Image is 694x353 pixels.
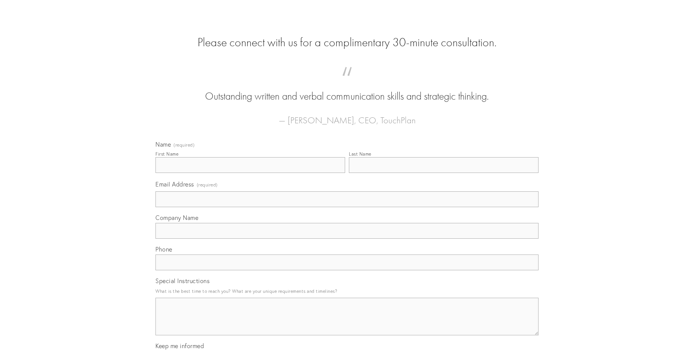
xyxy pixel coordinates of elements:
figcaption: — [PERSON_NAME], CEO, TouchPlan [167,104,527,128]
blockquote: Outstanding written and verbal communication skills and strategic thinking. [167,74,527,104]
span: Name [155,141,171,148]
p: What is the best time to reach you? What are your unique requirements and timelines? [155,286,539,296]
div: Last Name [349,151,371,157]
span: Special Instructions [155,277,210,285]
span: (required) [197,180,218,190]
span: (required) [173,143,195,147]
h2: Please connect with us for a complimentary 30-minute consultation. [155,35,539,50]
span: Phone [155,245,172,253]
span: Keep me informed [155,342,204,350]
span: Email Address [155,180,194,188]
span: Company Name [155,214,198,221]
span: “ [167,74,527,89]
div: First Name [155,151,178,157]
